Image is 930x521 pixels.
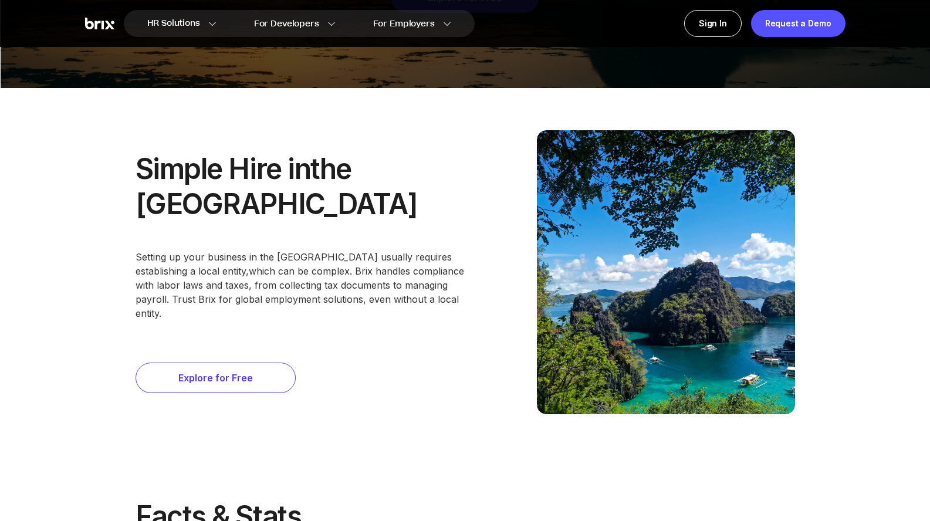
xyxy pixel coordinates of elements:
[147,14,200,33] span: HR Solutions
[254,18,319,30] span: For Developers
[684,10,742,37] a: Sign In
[136,250,473,320] div: Setting up your business in the [GEOGRAPHIC_DATA] usually requires establishing a local entity, w...
[136,151,473,222] div: Simple Hire in the [GEOGRAPHIC_DATA]
[751,10,846,37] a: Request a Demo
[373,18,435,30] span: For Employers
[85,18,114,30] img: Brix Logo
[136,363,296,393] div: Explore for Free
